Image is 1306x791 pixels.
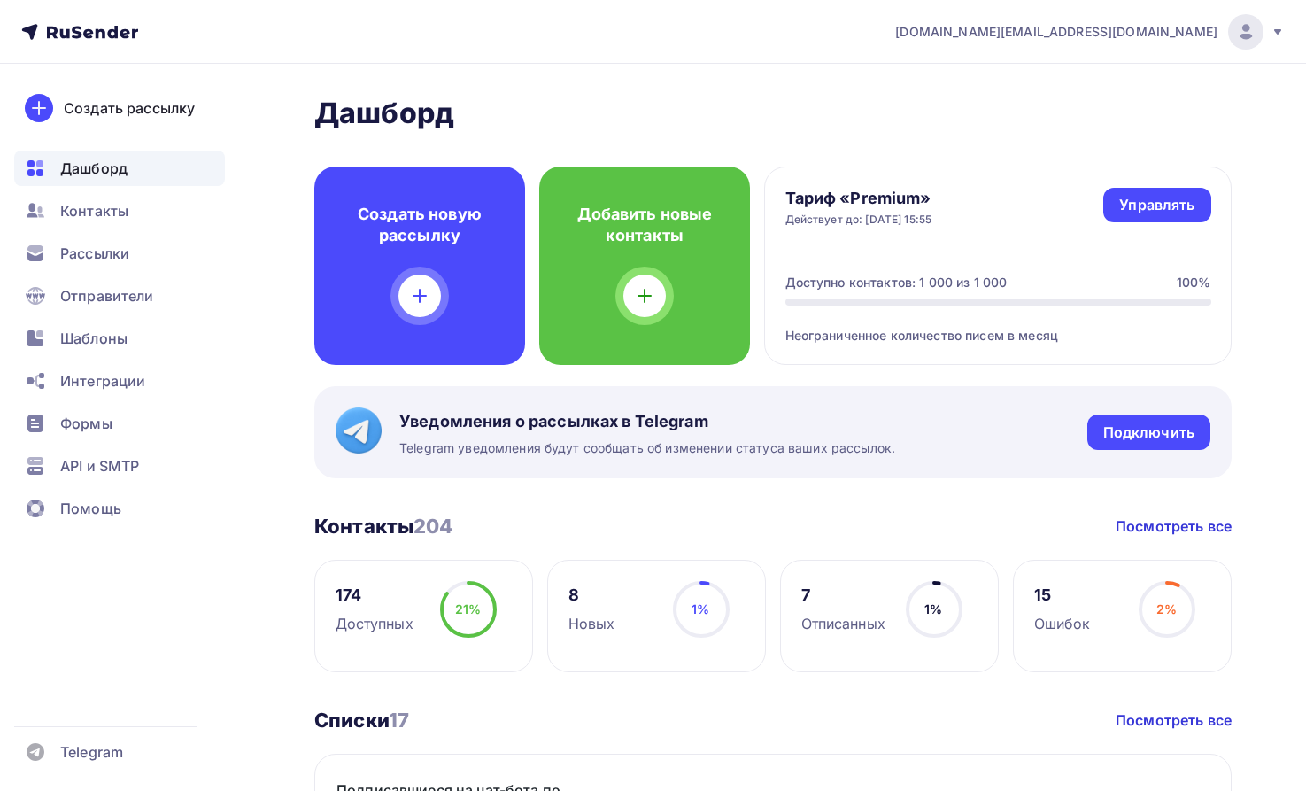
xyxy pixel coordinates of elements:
[568,585,615,606] div: 8
[60,498,121,519] span: Помощь
[336,585,413,606] div: 174
[895,23,1217,41] span: [DOMAIN_NAME][EMAIL_ADDRESS][DOMAIN_NAME]
[413,515,452,538] span: 204
[1034,585,1091,606] div: 15
[60,741,123,763] span: Telegram
[1103,423,1194,443] div: Подключить
[568,204,722,246] h4: Добавить новые контакты
[785,306,1211,345] div: Неограниченное количество писем в месяц
[1156,601,1177,617] span: 2%
[14,236,225,271] a: Рассылки
[1119,195,1194,215] div: Управлять
[399,411,895,432] span: Уведомления о рассылках в Telegram
[1177,274,1211,291] div: 100%
[924,601,942,617] span: 1%
[60,285,154,306] span: Отправители
[60,455,139,477] span: API и SMTP
[1034,613,1091,634] div: Ошибок
[14,406,225,441] a: Формы
[785,274,1008,291] div: Доступно контактов: 1 000 из 1 000
[14,151,225,186] a: Дашборд
[1116,710,1232,731] a: Посмотреть все
[785,188,932,209] h4: Тариф «Premium»
[14,193,225,229] a: Контакты
[336,613,413,634] div: Доступных
[343,204,497,246] h4: Создать новую рассылку
[60,328,128,349] span: Шаблоны
[455,601,481,617] span: 21%
[60,158,128,179] span: Дашборд
[399,439,895,457] span: Telegram уведомления будут сообщать об изменении статуса ваших рассылок.
[60,243,129,264] span: Рассылки
[60,413,112,434] span: Формы
[60,200,128,221] span: Контакты
[314,514,453,539] h3: Контакты
[314,708,409,733] h3: Списки
[14,321,225,356] a: Шаблоны
[64,97,195,119] div: Создать рассылку
[1116,516,1232,537] a: Посмотреть все
[568,613,615,634] div: Новых
[60,370,145,392] span: Интеграции
[692,601,709,617] span: 1%
[389,709,409,732] span: 17
[801,613,885,634] div: Отписанных
[785,213,932,227] div: Действует до: [DATE] 15:55
[314,96,1232,131] h2: Дашборд
[801,585,885,606] div: 7
[895,14,1285,50] a: [DOMAIN_NAME][EMAIL_ADDRESS][DOMAIN_NAME]
[14,278,225,314] a: Отправители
